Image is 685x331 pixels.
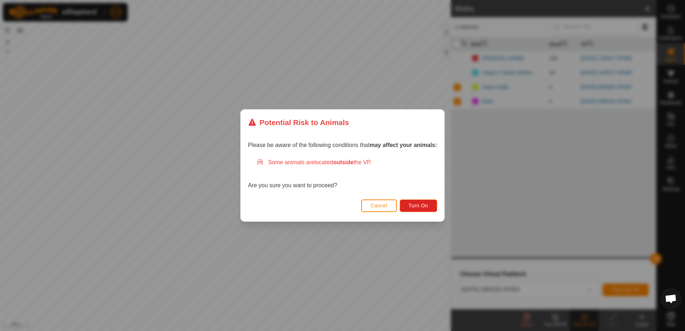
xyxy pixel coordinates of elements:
div: Potential Risk to Animals [248,117,349,128]
div: Are you sure you want to proceed? [248,158,437,190]
div: Open chat [660,288,682,309]
button: Cancel [361,199,397,212]
div: Some animals are [257,158,437,167]
strong: may affect your animals: [369,142,437,148]
button: Turn On [400,199,437,212]
span: Cancel [371,203,387,208]
span: located the VP. [314,159,372,165]
span: Please be aware of the following conditions that [248,142,437,148]
strong: outside [333,159,354,165]
span: Turn On [409,203,428,208]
